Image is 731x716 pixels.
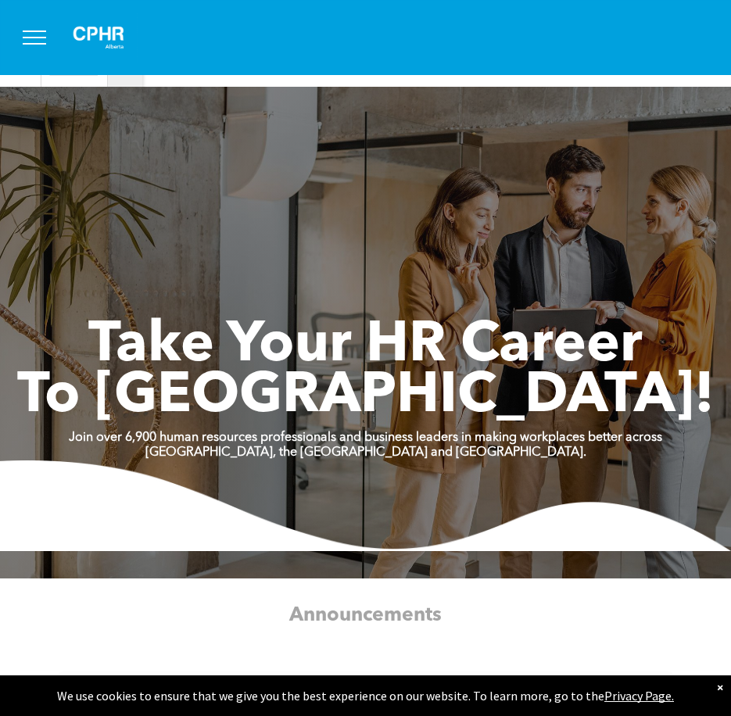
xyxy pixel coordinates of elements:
a: Privacy Page. [604,688,674,703]
button: menu [14,17,55,58]
span: Announcements [289,605,442,625]
strong: Join over 6,900 human resources professionals and business leaders in making workplaces better ac... [69,431,662,444]
span: To [GEOGRAPHIC_DATA]! [17,369,715,425]
strong: [GEOGRAPHIC_DATA], the [GEOGRAPHIC_DATA] and [GEOGRAPHIC_DATA]. [145,446,586,459]
div: Dismiss notification [717,679,723,695]
span: Take Your HR Career [88,318,643,374]
img: A white background with a few lines on it [59,13,138,63]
